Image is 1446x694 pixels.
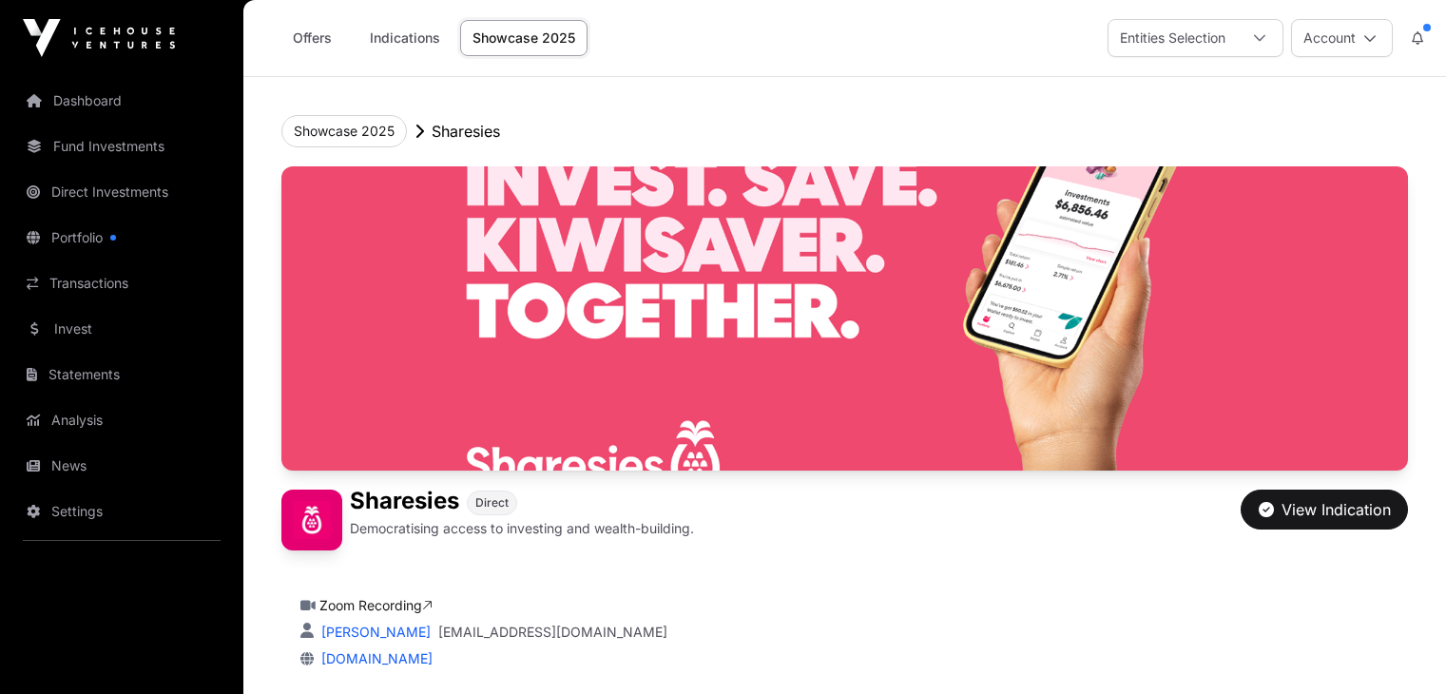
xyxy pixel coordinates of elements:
[357,20,453,56] a: Indications
[15,399,228,441] a: Analysis
[432,120,500,143] p: Sharesies
[274,20,350,56] a: Offers
[1241,490,1408,530] button: View Indication
[350,490,459,515] h1: Sharesies
[15,217,228,259] a: Portfolio
[281,166,1408,471] img: Sharesies
[475,495,509,511] span: Direct
[15,308,228,350] a: Invest
[15,171,228,213] a: Direct Investments
[438,623,667,642] a: [EMAIL_ADDRESS][DOMAIN_NAME]
[15,80,228,122] a: Dashboard
[460,20,588,56] a: Showcase 2025
[314,650,433,666] a: [DOMAIN_NAME]
[1259,498,1391,521] div: View Indication
[319,597,433,613] a: Zoom Recording
[15,491,228,532] a: Settings
[1241,509,1408,528] a: View Indication
[350,519,694,538] p: Democratising access to investing and wealth-building.
[281,490,342,550] img: Sharesies
[15,125,228,167] a: Fund Investments
[23,19,175,57] img: Icehouse Ventures Logo
[318,624,431,640] a: [PERSON_NAME]
[15,354,228,395] a: Statements
[15,262,228,304] a: Transactions
[1291,19,1393,57] button: Account
[15,445,228,487] a: News
[1109,20,1237,56] div: Entities Selection
[281,115,407,147] button: Showcase 2025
